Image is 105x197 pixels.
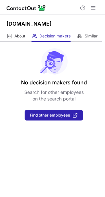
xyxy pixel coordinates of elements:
span: Decision makers [39,33,71,39]
span: About [14,33,25,39]
img: No leads found [40,48,68,75]
img: ContactOut v5.3.10 [7,4,46,12]
header: No decision makers found [21,78,87,86]
span: Find other employees [30,113,70,118]
span: Similar [85,33,98,39]
button: Find other employees [25,110,83,120]
p: Search for other employees on the search portal [24,89,84,102]
h1: [DOMAIN_NAME] [7,20,52,28]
